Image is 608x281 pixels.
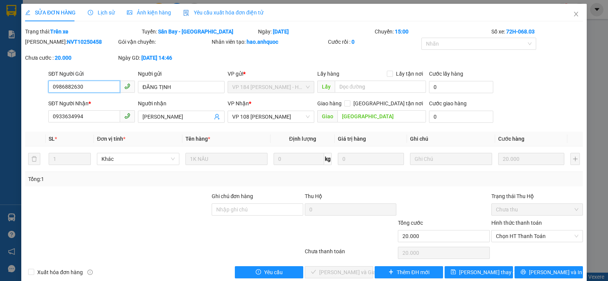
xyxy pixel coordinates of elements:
b: hao.anhquoc [247,39,278,45]
div: Gói vận chuyển: [118,38,210,46]
span: SỬA ĐƠN HÀNG [25,10,76,16]
span: kg [324,153,332,165]
span: VP Nhận [228,100,249,106]
span: phone [124,83,130,89]
label: Cước lấy hàng [429,71,463,77]
button: delete [28,153,40,165]
span: Tổng cước [398,220,423,226]
b: Trên xe [50,29,68,35]
span: edit [25,10,30,15]
div: Trạng thái Thu Hộ [491,192,583,200]
label: Ghi chú đơn hàng [212,193,253,199]
img: icon [183,10,189,16]
span: VP 108 Lê Hồng Phong - Vũng Tàu [232,111,310,122]
button: check[PERSON_NAME] và Giao hàng [305,266,373,278]
th: Ghi chú [407,132,495,146]
div: Trạng thái: [24,27,141,36]
li: VP VP 108 [PERSON_NAME] [52,41,101,58]
span: [GEOGRAPHIC_DATA] tận nơi [350,99,426,108]
span: Lịch sử [88,10,115,16]
span: info-circle [87,270,93,275]
div: Chưa thanh toán [304,247,397,260]
div: SĐT Người Gửi [48,70,135,78]
button: printer[PERSON_NAME] và In [515,266,583,278]
div: Nhân viên tạo: [212,38,327,46]
input: Ghi Chú [410,153,492,165]
input: Cước giao hàng [429,111,493,123]
div: [PERSON_NAME]: [25,38,117,46]
span: Tên hàng [185,136,210,142]
div: Chưa cước : [25,54,117,62]
span: Giao hàng [317,100,342,106]
b: 20.000 [55,55,71,61]
span: Khác [101,153,174,165]
span: exclamation-circle [256,269,261,275]
div: SĐT Người Nhận [48,99,135,108]
div: Số xe: [491,27,584,36]
b: Sân Bay - [GEOGRAPHIC_DATA] [158,29,233,35]
div: Người nhận [138,99,225,108]
b: 15:00 [395,29,408,35]
b: [DATE] 14:46 [141,55,172,61]
button: save[PERSON_NAME] thay đổi [445,266,513,278]
span: Định lượng [289,136,316,142]
span: close [573,11,579,17]
b: 0 [351,39,355,45]
span: Yêu cầu xuất hóa đơn điện tử [183,10,263,16]
span: Cước hàng [498,136,524,142]
span: phone [124,113,130,119]
span: Lấy [317,81,335,93]
span: Thêm ĐH mới [397,268,429,276]
span: Giá trị hàng [338,136,366,142]
div: Tổng: 1 [28,175,235,183]
span: picture [127,10,132,15]
span: Ảnh kiện hàng [127,10,171,16]
input: 0 [338,153,404,165]
label: Hình thức thanh toán [491,220,542,226]
input: Cước lấy hàng [429,81,493,93]
div: Cước rồi : [328,38,420,46]
span: VP 184 Nguyễn Văn Trỗi - HCM [232,81,310,93]
span: Chưa thu [496,204,578,215]
div: Tuyến: [141,27,258,36]
div: Chuyến: [374,27,491,36]
span: user-add [214,114,220,120]
div: Ngày: [257,27,374,36]
span: Đơn vị tính [97,136,125,142]
input: 0 [498,153,564,165]
li: VP VP 184 [PERSON_NAME] - HCM [4,41,52,66]
span: clock-circle [88,10,93,15]
b: NVT10250458 [67,39,102,45]
span: Thu Hộ [305,193,322,199]
span: save [451,269,456,275]
div: Ngày GD: [118,54,210,62]
span: plus [388,269,394,275]
span: Xuất hóa đơn hàng [34,268,86,276]
li: Anh Quốc Limousine [4,4,110,32]
span: printer [521,269,526,275]
button: Close [565,4,587,25]
b: 72H-068.03 [506,29,535,35]
input: Dọc đường [337,110,426,122]
span: Chọn HT Thanh Toán [496,230,578,242]
span: SL [49,136,55,142]
button: plusThêm ĐH mới [375,266,443,278]
span: [PERSON_NAME] và In [529,268,582,276]
b: [DATE] [273,29,289,35]
span: [PERSON_NAME] thay đổi [459,268,520,276]
button: exclamation-circleYêu cầu [235,266,303,278]
span: Lấy tận nơi [393,70,426,78]
input: Ghi chú đơn hàng [212,203,303,216]
button: plus [570,153,580,165]
label: Cước giao hàng [429,100,467,106]
div: VP gửi [228,70,314,78]
input: Dọc đường [335,81,426,93]
span: Yêu cầu [264,268,283,276]
input: VD: Bàn, Ghế [185,153,268,165]
span: Giao [317,110,337,122]
div: Người gửi [138,70,225,78]
span: Lấy hàng [317,71,339,77]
